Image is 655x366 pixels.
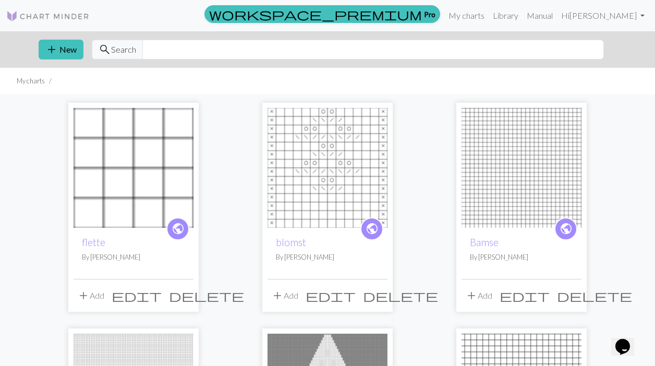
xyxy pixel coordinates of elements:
[302,286,359,306] button: Edit
[17,76,45,86] li: My charts
[360,217,383,240] a: public
[165,286,248,306] button: Delete
[470,236,499,248] a: Bamse
[276,236,306,248] a: blomst
[172,221,185,237] span: public
[462,286,496,306] button: Add
[363,288,438,303] span: delete
[108,286,165,306] button: Edit
[523,5,557,26] a: Manual
[462,108,581,228] img: Bamse
[77,288,90,303] span: add
[500,289,550,302] i: Edit
[112,289,162,302] i: Edit
[306,288,356,303] span: edit
[470,252,573,262] p: By [PERSON_NAME]
[169,288,244,303] span: delete
[557,5,649,26] a: Hi[PERSON_NAME]
[560,221,573,237] span: public
[112,288,162,303] span: edit
[611,324,645,356] iframe: chat widget
[276,252,379,262] p: By [PERSON_NAME]
[306,289,356,302] i: Edit
[496,286,553,306] button: Edit
[204,5,440,23] a: Pro
[560,218,573,239] i: public
[268,286,302,306] button: Add
[209,7,422,21] span: workspace_premium
[554,217,577,240] a: public
[465,288,478,303] span: add
[172,218,185,239] i: public
[74,162,193,172] a: flette
[268,162,387,172] a: blomst
[74,108,193,228] img: flette
[166,217,189,240] a: public
[557,288,632,303] span: delete
[39,40,83,59] button: New
[271,288,284,303] span: add
[82,236,105,248] a: flette
[366,218,379,239] i: public
[45,42,58,57] span: add
[500,288,550,303] span: edit
[489,5,523,26] a: Library
[6,10,90,22] img: Logo
[462,162,581,172] a: Bamse
[444,5,489,26] a: My charts
[366,221,379,237] span: public
[268,108,387,228] img: blomst
[82,252,185,262] p: By [PERSON_NAME]
[99,42,111,57] span: search
[553,286,636,306] button: Delete
[111,43,136,56] span: Search
[359,286,442,306] button: Delete
[74,286,108,306] button: Add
